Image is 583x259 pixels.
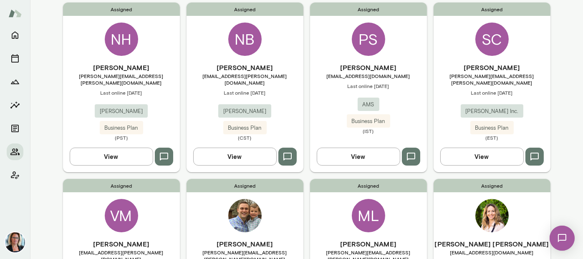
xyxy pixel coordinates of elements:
[347,117,390,126] span: Business Plan
[470,124,514,132] span: Business Plan
[475,23,509,56] div: SC
[95,107,148,116] span: [PERSON_NAME]
[63,134,180,141] span: (PST)
[440,148,524,165] button: View
[63,179,180,192] span: Assigned
[187,179,303,192] span: Assigned
[434,3,550,16] span: Assigned
[461,107,523,116] span: [PERSON_NAME] Inc.
[105,23,138,56] div: NH
[7,167,23,184] button: Client app
[310,73,427,79] span: [EMAIL_ADDRESS][DOMAIN_NAME]
[434,179,550,192] span: Assigned
[358,101,379,109] span: AMS
[63,73,180,86] span: [PERSON_NAME][EMAIL_ADDRESS][PERSON_NAME][DOMAIN_NAME]
[434,239,550,249] h6: [PERSON_NAME] [PERSON_NAME]
[352,199,385,232] div: ML
[187,239,303,249] h6: [PERSON_NAME]
[317,148,400,165] button: View
[228,199,262,232] img: Michael Ducharme
[5,232,25,252] img: Jennifer Alvarez
[310,83,427,89] span: Last online [DATE]
[310,179,427,192] span: Assigned
[310,3,427,16] span: Assigned
[310,63,427,73] h6: [PERSON_NAME]
[63,63,180,73] h6: [PERSON_NAME]
[63,239,180,249] h6: [PERSON_NAME]
[434,134,550,141] span: (EST)
[7,50,23,67] button: Sessions
[70,148,153,165] button: View
[193,148,277,165] button: View
[434,63,550,73] h6: [PERSON_NAME]
[434,89,550,96] span: Last online [DATE]
[223,124,267,132] span: Business Plan
[475,199,509,232] img: Courtney Cherry Ellis
[352,23,385,56] div: PS
[63,3,180,16] span: Assigned
[187,134,303,141] span: (CST)
[7,97,23,113] button: Insights
[7,27,23,43] button: Home
[187,3,303,16] span: Assigned
[187,73,303,86] span: [EMAIL_ADDRESS][PERSON_NAME][DOMAIN_NAME]
[8,5,22,21] img: Mento
[187,63,303,73] h6: [PERSON_NAME]
[100,124,143,132] span: Business Plan
[310,128,427,134] span: (IST)
[7,73,23,90] button: Growth Plan
[218,107,271,116] span: [PERSON_NAME]
[310,239,427,249] h6: [PERSON_NAME]
[228,23,262,56] div: NB
[105,199,138,232] div: VM
[434,249,550,256] span: [EMAIL_ADDRESS][DOMAIN_NAME]
[434,73,550,86] span: [PERSON_NAME][EMAIL_ADDRESS][PERSON_NAME][DOMAIN_NAME]
[63,89,180,96] span: Last online [DATE]
[7,120,23,137] button: Documents
[187,89,303,96] span: Last online [DATE]
[7,143,23,160] button: Members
